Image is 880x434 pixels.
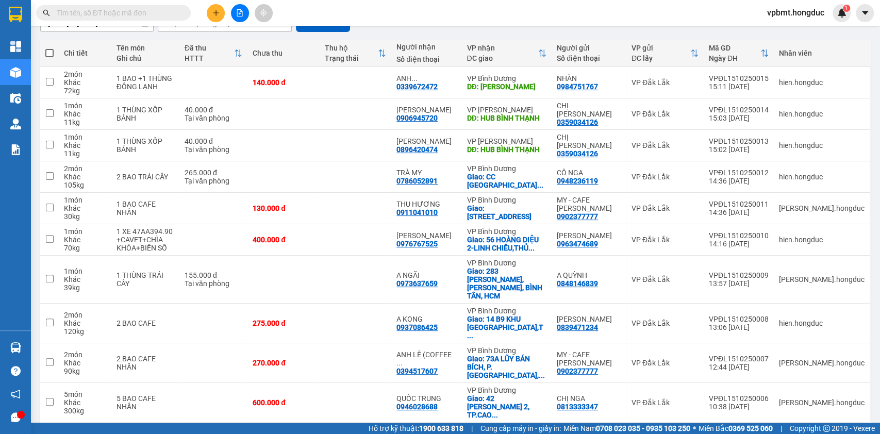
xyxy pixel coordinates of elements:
[185,54,234,62] div: HTTT
[117,106,174,122] div: 1 THÙNG XỐP BÁNH
[10,93,21,104] img: warehouse-icon
[779,49,865,57] div: Nhân viên
[632,141,699,149] div: VP Đắk Lắk
[557,367,598,375] div: 0902377777
[860,8,870,18] span: caret-down
[844,5,848,12] span: 1
[709,137,769,145] div: VPĐL1510250013
[396,323,438,331] div: 0937086425
[117,44,174,52] div: Tên món
[396,200,456,208] div: THU HƯƠNG
[396,137,456,145] div: ĐỨC LÂM
[64,173,106,181] div: Khác
[467,386,546,394] div: VP Bình Dương
[537,181,543,189] span: ...
[64,390,106,398] div: 5 món
[632,319,699,327] div: VP Đắk Lắk
[117,200,174,216] div: 1 BAO CAFE NHÂN
[117,173,174,181] div: 2 BAO TRÁI CÂY
[632,173,699,181] div: VP Đắk Lắk
[626,40,704,67] th: Toggle SortBy
[207,4,225,22] button: plus
[709,74,769,82] div: VPĐL1510250015
[179,40,247,67] th: Toggle SortBy
[557,240,598,248] div: 0963474689
[467,315,546,340] div: Giao: 14 B9 KHU ĐÔNG TÂN LONG,TP THỦ ĐƯC
[557,231,621,240] div: SƠN LAI HƯƠNG
[411,74,418,82] span: ...
[64,283,106,292] div: 39 kg
[471,423,473,434] span: |
[396,169,456,177] div: TRÀ MY
[779,141,865,149] div: hien.hongduc
[64,102,106,110] div: 1 món
[709,355,769,363] div: VPĐL1510250007
[396,240,438,248] div: 0976767525
[185,106,242,114] div: 40.000 đ
[396,208,438,216] div: 0911041010
[64,149,106,158] div: 11 kg
[632,44,690,52] div: VP gửi
[467,106,546,114] div: VP [PERSON_NAME]
[779,319,865,327] div: hien.hongduc
[632,110,699,118] div: VP Đắk Lắk
[709,208,769,216] div: 14:36 [DATE]
[709,200,769,208] div: VPĐL1510250011
[64,133,106,141] div: 1 món
[557,118,598,126] div: 0359034126
[396,279,438,288] div: 0973637659
[369,423,463,434] span: Hỗ trợ kỹ thuật:
[632,398,699,407] div: VP Đắk Lắk
[396,74,456,82] div: ANH THÁI(0356093133)
[709,82,769,91] div: 15:11 [DATE]
[557,323,598,331] div: 0839471234
[467,82,546,91] div: DĐ: KHO HỒNG ĐỨC
[64,118,106,126] div: 11 kg
[64,78,106,87] div: Khác
[253,204,314,212] div: 130.000 đ
[709,44,760,52] div: Mã GD
[117,394,174,411] div: 5 BAO CAFE NHÂN
[467,173,546,189] div: Giao: CC VINHOME GRANDPARK S301,NGUYỄN XIỄN,P.LONG THẠNH MỸ,Q9
[779,173,865,181] div: hien.hongduc
[396,403,438,411] div: 0946028688
[185,177,242,185] div: Tại văn phòng
[467,331,473,340] span: ...
[709,231,769,240] div: VPĐL1510250010
[64,236,106,244] div: Khác
[320,40,392,67] th: Toggle SortBy
[632,54,690,62] div: ĐC lấy
[823,425,830,432] span: copyright
[64,212,106,221] div: 30 kg
[467,44,538,52] div: VP nhận
[709,240,769,248] div: 14:16 [DATE]
[557,177,598,185] div: 0948236119
[709,114,769,122] div: 15:03 [DATE]
[253,49,314,57] div: Chưa thu
[117,271,174,288] div: 1 THÙNG TRÁI CÂY
[43,9,50,16] span: search
[557,271,621,279] div: A QUỲNH
[632,275,699,283] div: VP Đắk Lắk
[396,55,456,63] div: Số điện thoại
[709,169,769,177] div: VPĐL1510250012
[779,275,865,283] div: luan.hongduc
[64,319,106,327] div: Khác
[185,271,242,279] div: 155.000 đ
[253,78,314,87] div: 140.000 đ
[557,149,598,158] div: 0359034126
[467,204,546,221] div: Giao: 31 ĐƯỜNG 58, THẠCH MỸ LỢI, Q2
[396,82,438,91] div: 0339672472
[419,424,463,432] strong: 1900 633 818
[64,350,106,359] div: 2 món
[64,227,106,236] div: 1 món
[563,423,690,434] span: Miền Nam
[557,196,621,212] div: MY - CAFE CAO NGUYÊN
[396,231,456,240] div: TRẦN QUỐC VIỆT
[253,398,314,407] div: 600.000 đ
[467,227,546,236] div: VP Bình Dương
[64,267,106,275] div: 1 món
[396,367,438,375] div: 0394517607
[64,164,106,173] div: 2 món
[117,137,174,154] div: 1 THÙNG XỐP BÁNH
